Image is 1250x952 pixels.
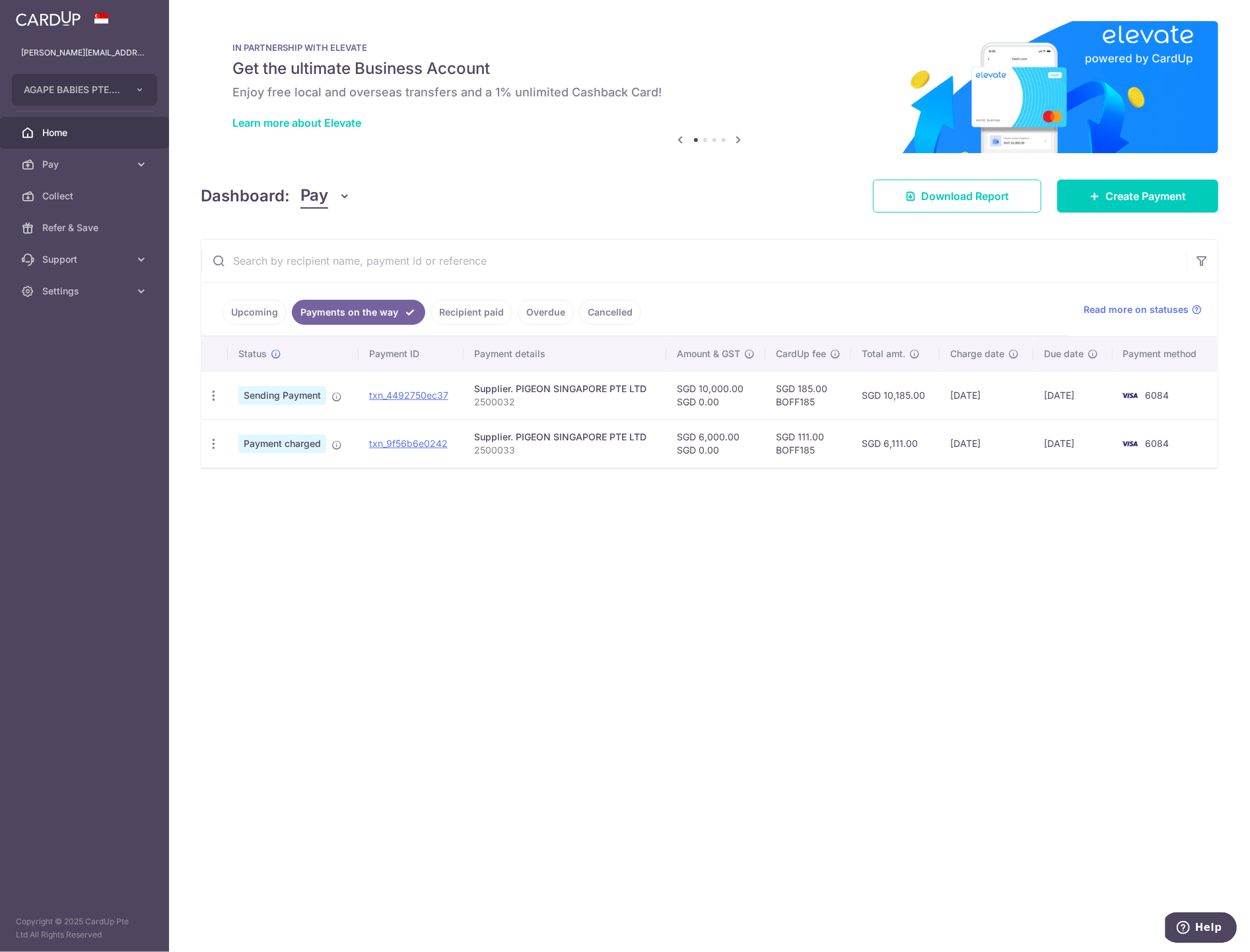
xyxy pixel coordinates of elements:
td: SGD 10,000.00 SGD 0.00 [666,371,765,419]
span: Refer & Save [42,221,129,234]
span: Payment charged [238,434,326,453]
a: Payments on the way [292,300,425,325]
a: Download Report [873,180,1041,213]
p: 2500032 [474,395,656,409]
a: Read more on statuses [1084,303,1202,316]
span: Home [42,126,129,139]
span: Pay [42,158,129,171]
th: Payment ID [359,337,464,371]
img: Bank Card [1117,436,1143,452]
td: SGD 185.00 BOFF185 [765,371,851,419]
span: AGAPE BABIES PTE. LTD. [24,83,122,96]
td: SGD 6,000.00 SGD 0.00 [666,419,765,467]
a: Cancelled [579,300,641,325]
span: Due date [1044,347,1084,360]
img: CardUp [16,11,81,26]
th: Payment details [464,337,666,371]
span: Help [30,9,57,21]
span: 6084 [1146,438,1169,449]
span: Download Report [921,188,1009,204]
iframe: Opens a widget where you can find more information [1165,912,1237,945]
a: Create Payment [1057,180,1218,213]
span: Settings [42,285,129,298]
span: Amount & GST [677,347,740,360]
p: [PERSON_NAME][EMAIL_ADDRESS][DOMAIN_NAME] [21,46,148,59]
a: txn_4492750ec37 [369,390,448,401]
span: Collect [42,189,129,203]
td: SGD 111.00 BOFF185 [765,419,851,467]
span: 6084 [1146,390,1169,401]
input: Search by recipient name, payment id or reference [201,240,1186,282]
a: Upcoming [223,300,287,325]
div: Supplier. PIGEON SINGAPORE PTE LTD [474,382,656,395]
div: Supplier. PIGEON SINGAPORE PTE LTD [474,430,656,444]
td: [DATE] [1033,419,1112,467]
span: Total amt. [862,347,905,360]
h5: Get the ultimate Business Account [232,58,1187,79]
p: IN PARTNERSHIP WITH ELEVATE [232,42,1187,53]
a: Learn more about Elevate [232,116,361,129]
img: Renovation banner [201,21,1218,153]
span: Sending Payment [238,386,326,405]
td: SGD 6,111.00 [851,419,940,467]
span: Status [238,347,267,360]
span: Charge date [950,347,1004,360]
p: 2500033 [474,444,656,457]
h4: Dashboard: [201,184,290,208]
td: [DATE] [940,419,1033,467]
a: txn_9f56b6e0242 [369,438,448,449]
span: CardUp fee [776,347,826,360]
td: [DATE] [940,371,1033,419]
span: Read more on statuses [1084,303,1189,316]
button: Pay [300,184,351,209]
button: AGAPE BABIES PTE. LTD. [12,74,157,106]
h6: Enjoy free local and overseas transfers and a 1% unlimited Cashback Card! [232,85,1187,100]
span: Support [42,253,129,266]
a: Overdue [518,300,574,325]
span: Create Payment [1105,188,1186,204]
td: [DATE] [1033,371,1112,419]
th: Payment method [1113,337,1218,371]
a: Recipient paid [431,300,512,325]
span: Pay [300,184,328,209]
td: SGD 10,185.00 [851,371,940,419]
img: Bank Card [1117,388,1143,403]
